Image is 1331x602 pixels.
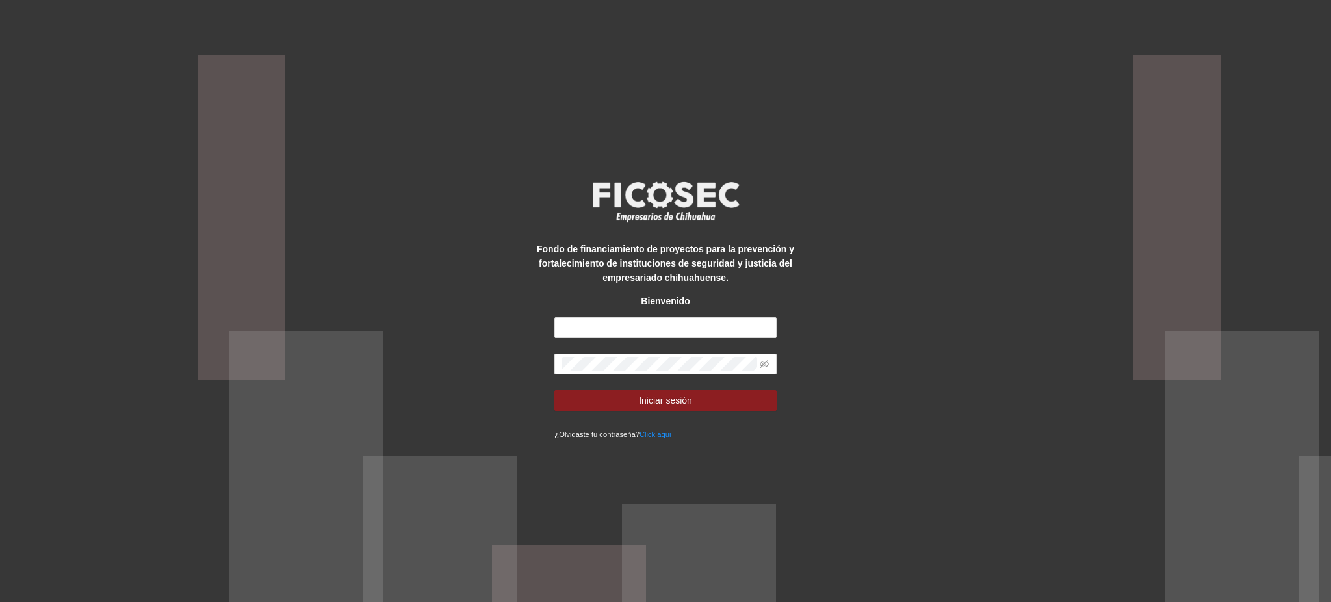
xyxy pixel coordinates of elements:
strong: Fondo de financiamiento de proyectos para la prevención y fortalecimiento de instituciones de seg... [537,244,794,283]
strong: Bienvenido [641,296,690,306]
img: logo [584,177,747,226]
small: ¿Olvidaste tu contraseña? [554,430,671,438]
a: Click aqui [640,430,671,438]
span: Iniciar sesión [639,393,692,408]
span: eye-invisible [760,360,769,369]
button: Iniciar sesión [554,390,776,411]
